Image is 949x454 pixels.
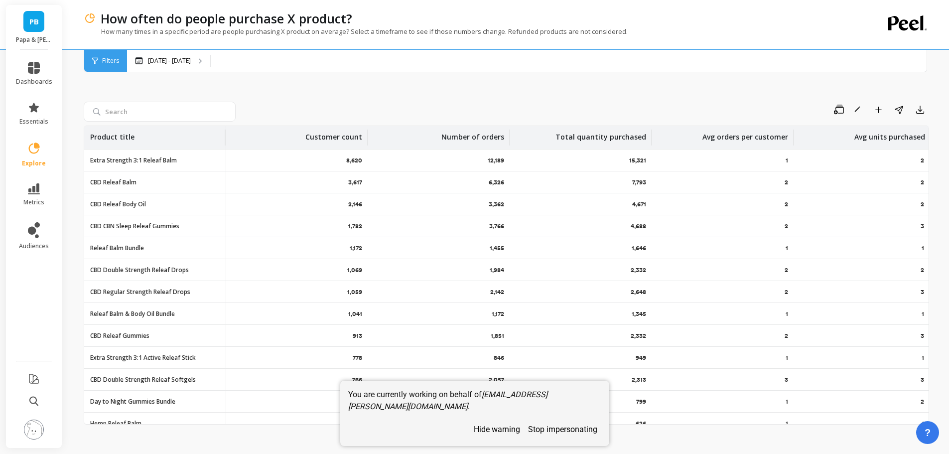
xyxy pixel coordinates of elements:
p: 1 [786,156,788,164]
p: 2 [785,178,788,186]
p: CBD Regular Strength Releaf Drops [90,288,190,296]
p: 4,688 [631,222,646,230]
span: explore [22,159,46,167]
p: How often do people purchase X product? [101,10,352,27]
p: 2,142 [490,288,504,296]
p: 1,782 [348,222,362,230]
p: 2,313 [632,376,646,384]
p: Day to Night Gummies Bundle [90,398,175,406]
p: How many times in a specific period are people purchasing X product on average? Select a timefram... [84,27,628,36]
p: 1,041 [348,310,362,318]
span: essentials [19,118,48,126]
p: 2,332 [631,332,646,340]
p: 1 [922,244,926,252]
button: stop impersonating [524,421,601,438]
p: Releaf Balm Bundle [90,244,144,252]
p: 7,793 [632,178,646,186]
p: 1,646 [632,244,646,252]
p: 1,851 [491,332,504,340]
p: 1 [786,354,788,362]
span: dashboards [16,78,52,86]
p: Avg orders per customer [702,126,788,142]
p: 2 [921,200,926,208]
p: 2 [785,200,788,208]
p: 1 [786,420,788,428]
p: 1,455 [490,244,504,252]
p: 1 [922,420,926,428]
p: 1 [786,398,788,406]
p: 2 [785,266,788,274]
p: Extra Strength 3:1 Active Releaf Stick [90,354,196,362]
p: Avg units purchased [854,126,925,142]
p: [DATE] - [DATE] [148,57,191,65]
p: 3 [921,222,926,230]
p: 2 [785,222,788,230]
p: 949 [636,354,646,362]
p: 2,332 [631,266,646,274]
p: 6,326 [489,178,504,186]
p: 3 [921,332,926,340]
div: You are currently working on behalf of . [348,389,601,421]
p: 2 [921,178,926,186]
p: 1 [786,244,788,252]
p: 3,617 [348,178,362,186]
span: ? [925,426,931,440]
p: 626 [636,420,646,428]
span: metrics [23,198,44,206]
img: profile picture [24,420,44,440]
img: header icon [84,12,96,24]
p: CBD Double Strength Releaf Drops [90,266,189,274]
p: Customer count [305,126,362,142]
p: 2,146 [348,200,362,208]
p: CBD Releaf Gummies [90,332,149,340]
p: 1,984 [490,266,504,274]
p: 12,189 [488,156,504,164]
p: 2 [785,288,788,296]
p: 1,059 [347,288,362,296]
p: 2,648 [631,288,646,296]
p: 1 [922,310,926,318]
p: 3 [921,288,926,296]
p: Extra Strength 3:1 Releaf Balm [90,156,177,164]
p: 778 [353,354,362,362]
p: 15,321 [629,156,646,164]
button: hide warning [470,421,524,438]
p: 1,069 [347,266,362,274]
p: 1,345 [632,310,646,318]
p: 8,620 [346,156,362,164]
p: 846 [494,354,504,362]
button: ? [916,421,939,444]
p: 2 [921,156,926,164]
p: 3 [785,376,788,384]
p: Releaf Balm & Body Oil Bundle [90,310,175,318]
p: 799 [636,398,646,406]
p: 3,362 [489,200,504,208]
p: 1,172 [350,244,362,252]
span: Filters [102,57,119,65]
p: 4,671 [632,200,646,208]
p: 1,172 [492,310,504,318]
p: CBD Double Strength Releaf Softgels [90,376,196,384]
p: 913 [353,332,362,340]
p: 1 [786,310,788,318]
p: 3,766 [489,222,504,230]
p: Papa & Barkley [16,36,52,44]
span: PB [29,16,39,27]
p: 2 [785,332,788,340]
span: audiences [19,242,49,250]
input: Search [84,102,236,122]
p: 3 [921,376,926,384]
p: Hemp Releaf Balm [90,420,141,428]
p: CBD Releaf Body Oil [90,200,146,208]
p: Number of orders [441,126,504,142]
p: CBD CBN Sleep Releaf Gummies [90,222,179,230]
p: 2 [921,266,926,274]
p: Total quantity purchased [555,126,646,142]
p: 2 [921,398,926,406]
p: 1 [922,354,926,362]
p: Product title [90,126,135,142]
p: CBD Releaf Balm [90,178,136,186]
